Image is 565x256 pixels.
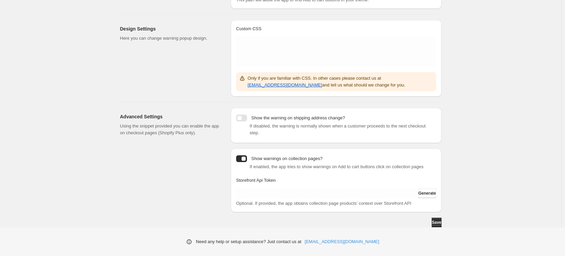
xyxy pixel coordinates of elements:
[305,238,379,245] a: [EMAIL_ADDRESS][DOMAIN_NAME]
[251,115,345,121] p: Show the warning on shipping address change?
[120,35,220,42] p: Here you can change warning popup design.
[432,218,441,227] button: Save
[120,123,220,136] p: Using the snippet provided you can enable the app on checkout pages (Shopify Plus only).
[250,164,424,169] span: If enabled, the app tries to show warnings on Add to cart buttons click on collection pages
[418,191,436,196] span: Generate
[251,155,322,162] p: Show warnings on collection pages?
[120,113,220,120] h2: Advanced Settings
[236,178,276,183] span: Storefront Api Token
[248,75,433,88] p: Only if you are familiar with CSS. In other cases please contact us at and tell us what should we...
[120,25,220,32] h2: Design Settings
[418,189,436,198] button: Generate
[236,26,262,31] span: Custom CSS
[236,201,411,206] span: Optional. If provided, the app obtains collection page products’ context over Storefront API
[250,123,426,135] span: If disabled, the warning is normally shown when a customer proceeds to the next checkout step.
[248,82,322,87] a: [EMAIL_ADDRESS][DOMAIN_NAME]
[432,220,441,225] span: Save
